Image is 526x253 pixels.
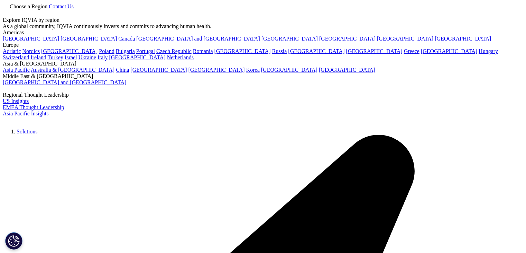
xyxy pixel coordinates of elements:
[261,67,317,73] a: [GEOGRAPHIC_DATA]
[346,48,403,54] a: [GEOGRAPHIC_DATA]
[188,67,245,73] a: [GEOGRAPHIC_DATA]
[31,67,114,73] a: Australia & [GEOGRAPHIC_DATA]
[116,67,129,73] a: China
[214,48,271,54] a: [GEOGRAPHIC_DATA]
[3,92,523,98] div: Regional Thought Leadership
[261,36,318,42] a: [GEOGRAPHIC_DATA]
[3,61,523,67] div: Asia & [GEOGRAPHIC_DATA]
[288,48,344,54] a: [GEOGRAPHIC_DATA]
[3,17,523,23] div: Explore IQVIA by region
[17,129,37,134] a: Solutions
[3,98,29,104] a: US Insights
[47,54,63,60] a: Turkey
[41,48,98,54] a: [GEOGRAPHIC_DATA]
[65,54,77,60] a: Israel
[30,54,46,60] a: Ireland
[22,48,40,54] a: Nordics
[10,3,47,9] span: Choose a Region
[5,232,22,250] button: Cookies Settings
[319,67,375,73] a: [GEOGRAPHIC_DATA]
[3,29,523,36] div: Americas
[3,73,523,79] div: Middle East & [GEOGRAPHIC_DATA]
[404,48,419,54] a: Greece
[136,48,155,54] a: Portugal
[109,54,165,60] a: [GEOGRAPHIC_DATA]
[3,42,523,48] div: Europe
[3,67,30,73] a: Asia Pacific
[3,48,21,54] a: Adriatic
[246,67,260,73] a: Korea
[130,67,187,73] a: [GEOGRAPHIC_DATA]
[49,3,74,9] a: Contact Us
[167,54,194,60] a: Netherlands
[3,79,126,85] a: [GEOGRAPHIC_DATA] and [GEOGRAPHIC_DATA]
[79,54,96,60] a: Ukraine
[3,111,48,116] a: Asia Pacific Insights
[272,48,287,54] a: Russia
[421,48,477,54] a: [GEOGRAPHIC_DATA]
[193,48,213,54] a: Romania
[116,48,135,54] a: Bulgaria
[156,48,192,54] a: Czech Republic
[3,23,523,29] div: As a global community, IQVIA continuously invests and commits to advancing human health.
[136,36,260,42] a: [GEOGRAPHIC_DATA] and [GEOGRAPHIC_DATA]
[3,54,29,60] a: Switzerland
[3,104,64,110] a: EMEA Thought Leadership
[319,36,376,42] a: [GEOGRAPHIC_DATA]
[435,36,491,42] a: [GEOGRAPHIC_DATA]
[99,48,114,54] a: Poland
[98,54,108,60] a: Italy
[377,36,433,42] a: [GEOGRAPHIC_DATA]
[61,36,117,42] a: [GEOGRAPHIC_DATA]
[479,48,498,54] a: Hungary
[118,36,135,42] a: Canada
[3,36,59,42] a: [GEOGRAPHIC_DATA]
